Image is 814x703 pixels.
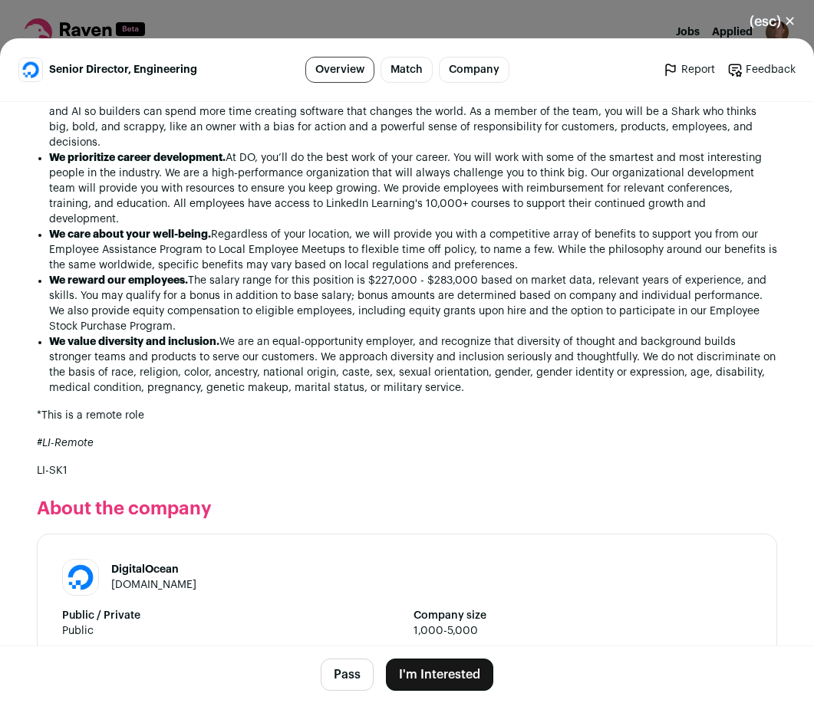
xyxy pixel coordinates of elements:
h1: LI-SK1 [37,463,777,478]
li: At DO, you’ll do the best work of your career. You will work with some of the smartest and most i... [49,150,777,227]
img: b193766b8624b1bea1d6c6b433f3f2e8460d6b7fa2f1bd4abde82b21cb2f0340.jpg [63,560,98,595]
button: Pass [321,659,374,691]
button: Close modal [731,5,814,38]
a: Feedback [727,62,796,77]
img: b193766b8624b1bea1d6c6b433f3f2e8460d6b7fa2f1bd4abde82b21cb2f0340.jpg [19,58,42,81]
strong: We care about your well-being. [49,229,211,240]
span: Senior Director, Engineering [49,62,197,77]
li: You’ll be a part of a cutting-edge technology company with an upward trajectory, who are proud to... [49,89,777,150]
span: Public [62,623,401,639]
h1: DigitalOcean [111,562,196,577]
a: Report [663,62,715,77]
button: I'm Interested [386,659,493,691]
a: Company [439,57,509,83]
em: #LI-Remote [37,438,94,448]
strong: We reward our employees. [49,275,188,286]
li: Regardless of your location, we will provide you with a competitive array of benefits to support ... [49,227,777,273]
strong: We prioritize career development. [49,153,226,163]
strong: We value diversity and inclusion. [49,337,219,347]
li: The salary range for this position is $227,000 - $283,000 based on market data, relevant years of... [49,273,777,334]
li: We are an equal-opportunity employer, and recognize that diversity of thought and background buil... [49,334,777,396]
p: *This is a remote role [37,408,777,423]
span: 1,000-5,000 [414,623,753,639]
strong: Company size [414,608,753,623]
a: [DOMAIN_NAME] [111,580,196,590]
h2: About the company [37,497,777,521]
a: Overview [305,57,374,83]
strong: Public / Private [62,608,401,623]
a: Match [381,57,433,83]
